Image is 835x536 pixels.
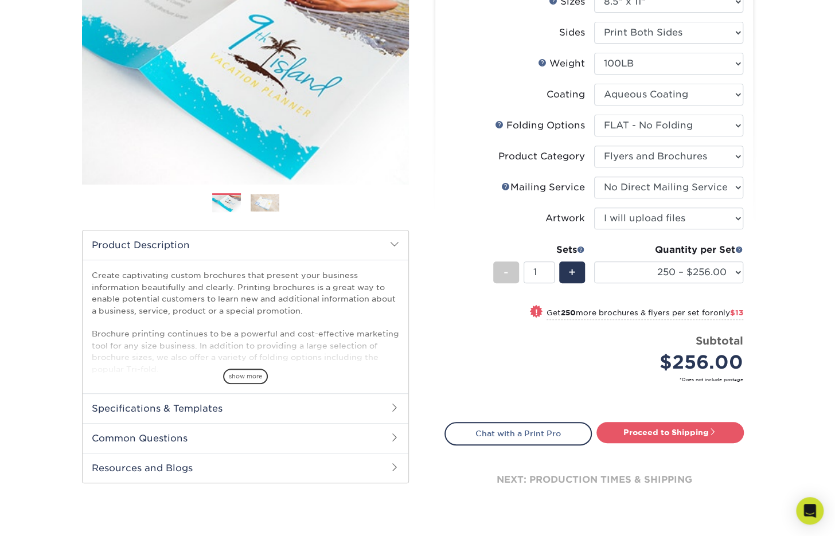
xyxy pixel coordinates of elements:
[603,349,743,376] div: $256.00
[568,264,576,281] span: +
[212,194,241,214] img: Brochures & Flyers 01
[92,269,399,375] p: Create captivating custom brochures that present your business information beautifully and clearl...
[538,57,585,71] div: Weight
[559,26,585,40] div: Sides
[83,423,408,453] h2: Common Questions
[535,306,538,318] span: !
[547,308,743,320] small: Get more brochures & flyers per set for
[561,308,576,317] strong: 250
[596,422,744,443] a: Proceed to Shipping
[454,376,743,383] small: *Does not include postage
[495,119,585,132] div: Folding Options
[713,308,743,317] span: only
[83,230,408,260] h2: Product Description
[444,445,744,514] div: next: production times & shipping
[594,243,743,257] div: Quantity per Set
[3,501,97,532] iframe: Google Customer Reviews
[796,497,824,525] div: Open Intercom Messenger
[444,422,592,445] a: Chat with a Print Pro
[493,243,585,257] div: Sets
[223,369,268,384] span: show more
[501,181,585,194] div: Mailing Service
[83,393,408,423] h2: Specifications & Templates
[547,88,585,101] div: Coating
[545,212,585,225] div: Artwork
[251,194,279,212] img: Brochures & Flyers 02
[83,453,408,483] h2: Resources and Blogs
[504,264,509,281] span: -
[730,308,743,317] span: $13
[696,334,743,347] strong: Subtotal
[498,150,585,163] div: Product Category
